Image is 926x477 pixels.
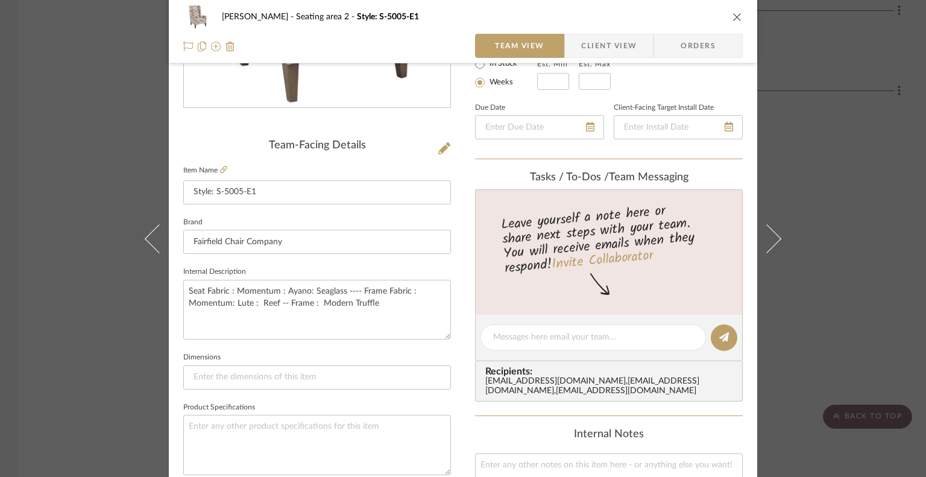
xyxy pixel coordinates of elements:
[732,11,743,22] button: close
[614,105,714,111] label: Client-Facing Target Install Date
[183,405,255,411] label: Product Specifications
[551,245,654,276] a: Invite Collaborator
[495,34,544,58] span: Team View
[537,60,568,68] label: Est. Min
[183,365,451,390] input: Enter the dimensions of this item
[183,355,221,361] label: Dimensions
[183,139,451,153] div: Team-Facing Details
[487,77,513,88] label: Weeks
[475,428,743,441] div: Internal Notes
[475,56,537,90] mat-radio-group: Select item type
[357,13,419,21] span: Style: S-5005-E1
[667,34,729,58] span: Orders
[222,13,296,21] span: [PERSON_NAME]
[581,34,637,58] span: Client View
[579,60,611,68] label: Est. Max
[183,230,451,254] input: Enter Brand
[296,13,357,21] span: Seating area 2
[485,366,737,377] span: Recipients:
[183,269,246,275] label: Internal Description
[474,198,745,279] div: Leave yourself a note here or share next steps with your team. You will receive emails when they ...
[225,42,235,51] img: Remove from project
[614,115,743,139] input: Enter Install Date
[475,171,743,185] div: team Messaging
[475,115,604,139] input: Enter Due Date
[183,220,203,226] label: Brand
[475,105,505,111] label: Due Date
[487,58,517,69] label: In Stock
[183,165,227,175] label: Item Name
[183,180,451,204] input: Enter Item Name
[183,5,212,29] img: 8c767cab-c5d0-4a3f-aa09-a8bc563cba74_48x40.jpg
[530,172,609,183] span: Tasks / To-Dos /
[485,377,737,396] div: [EMAIL_ADDRESS][DOMAIN_NAME] , [EMAIL_ADDRESS][DOMAIN_NAME] , [EMAIL_ADDRESS][DOMAIN_NAME]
